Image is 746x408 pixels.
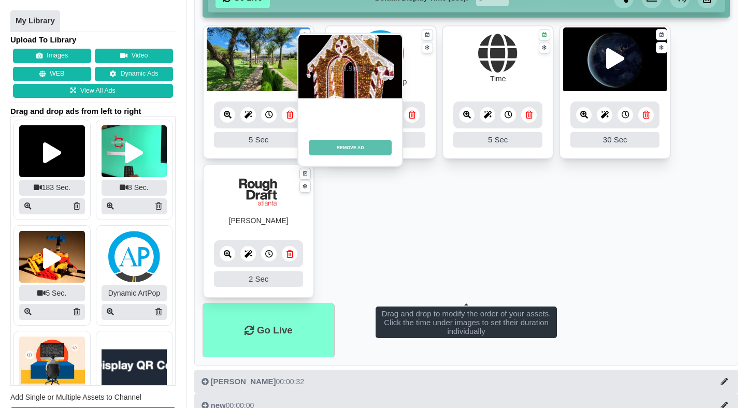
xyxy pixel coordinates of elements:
[10,10,60,32] a: My Library
[202,376,304,387] div: 00:00:32
[357,30,404,77] img: Artpop
[95,49,173,64] button: Video
[194,370,738,394] button: [PERSON_NAME]00:00:32
[203,303,334,358] li: Go Live
[102,286,167,302] div: Dynamic ArtPop
[235,169,282,215] img: Rough draft atlanta
[10,107,176,117] span: Drag and drop ads from left to right
[490,74,506,84] div: Time
[331,63,370,74] div: 1073.981 kb
[13,84,173,98] a: View All Ads
[10,394,141,402] span: Add Single or Multiple Assets to Channel
[229,215,289,226] div: [PERSON_NAME]
[108,231,160,283] img: Artpop
[19,231,85,283] img: Screenshot25020250319 22674 10cru2a
[13,67,91,82] button: WEB
[19,286,85,302] div: 5 Sec.
[298,98,402,166] div: Own your channel — approve the ads you want and earn from them.
[564,296,746,408] iframe: Chat Widget
[19,337,85,389] img: P250x250 image processing20250303 538317 pjgcot
[102,180,167,196] div: 8 Sec.
[214,132,303,148] div: 5 Sec
[563,27,667,92] img: Screenshot25020240821 2 11ucwz1
[211,377,276,386] span: [PERSON_NAME]
[298,35,402,100] img: 1073.981 kb
[241,56,277,67] div: 496.308 kb
[102,126,167,178] img: Screenshot25020250414 36890 umqbko
[10,35,176,45] h4: Upload To Library
[570,132,659,148] div: 30 Sec
[309,140,392,155] button: REMOVE AD
[19,126,85,178] img: Screenshot25020250414 36890 w3lna8
[95,67,173,82] a: Dynamic Ads
[19,180,85,196] div: 183 Sec.
[207,27,310,92] img: 496.308 kb
[214,271,303,287] div: 2 Sec
[13,49,91,64] button: Images
[102,337,167,389] img: P250x250 image processing20250226 476959 1x1av0z
[453,132,542,148] div: 5 Sec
